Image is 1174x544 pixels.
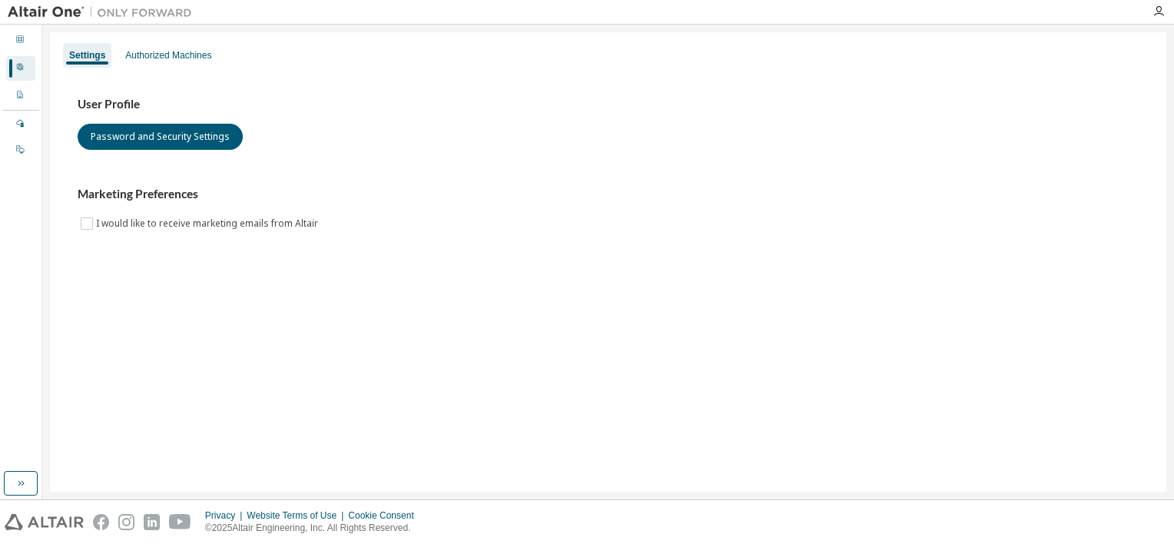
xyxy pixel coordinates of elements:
h3: Marketing Preferences [78,187,1139,202]
img: altair_logo.svg [5,514,84,530]
div: Website Terms of Use [247,509,348,522]
img: youtube.svg [169,514,191,530]
div: Authorized Machines [125,49,211,61]
div: On Prem [6,138,35,163]
div: Cookie Consent [348,509,423,522]
img: instagram.svg [118,514,134,530]
p: © 2025 Altair Engineering, Inc. All Rights Reserved. [205,522,423,535]
div: Privacy [205,509,247,522]
button: Password and Security Settings [78,124,243,150]
div: Settings [69,49,105,61]
div: User Profile [6,56,35,81]
div: Dashboard [6,28,35,53]
div: Managed [6,112,35,137]
img: facebook.svg [93,514,109,530]
img: linkedin.svg [144,514,160,530]
div: Company Profile [6,84,35,108]
label: I would like to receive marketing emails from Altair [96,214,321,233]
h3: User Profile [78,97,1139,112]
img: Altair One [8,5,200,20]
